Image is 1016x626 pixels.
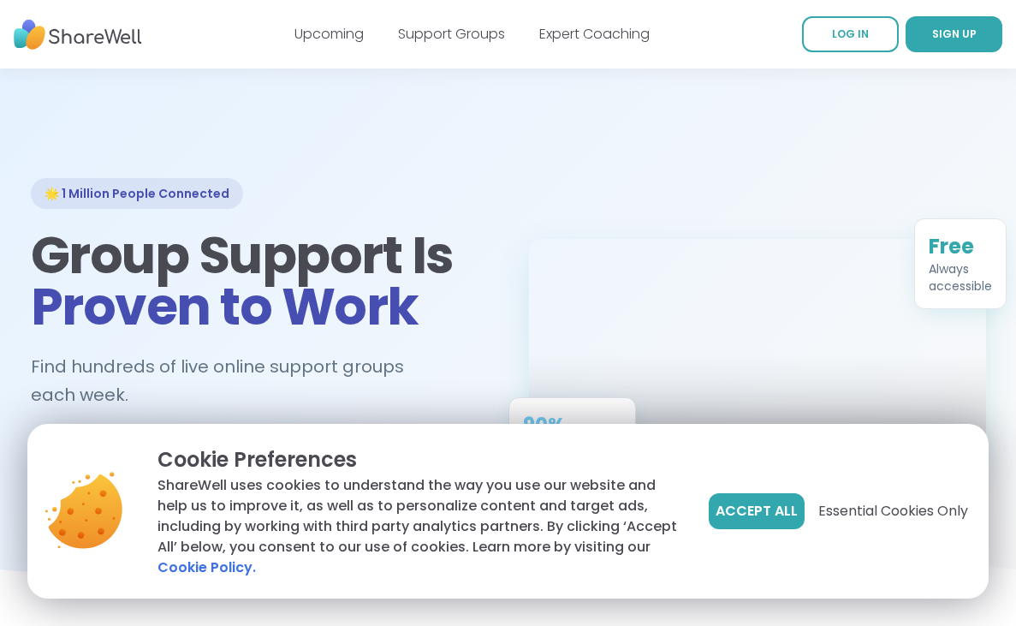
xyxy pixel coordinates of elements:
h1: Group Support Is [31,230,488,332]
p: ShareWell uses cookies to understand the way you use our website and help us to improve it, as we... [157,475,681,578]
a: Cookie Policy. [157,557,256,578]
a: Support Groups [398,24,505,44]
div: 90% [523,407,621,434]
span: SIGN UP [932,27,977,41]
button: Accept All [709,493,805,529]
span: LOG IN [832,27,869,41]
div: 🌟 1 Million People Connected [31,178,243,209]
span: Essential Cookies Only [818,501,968,522]
a: Upcoming [294,24,364,44]
a: LOG IN [802,16,899,52]
div: Always accessible [929,255,992,289]
a: Expert Coaching [539,24,650,44]
a: SIGN UP [906,16,1002,52]
img: ShareWell Nav Logo [14,11,142,58]
span: Proven to Work [31,271,419,343]
p: Cookie Preferences [157,444,681,475]
span: Accept All [716,501,798,522]
div: Free [929,228,992,255]
h2: Find hundreds of live online support groups each week. [31,353,488,408]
